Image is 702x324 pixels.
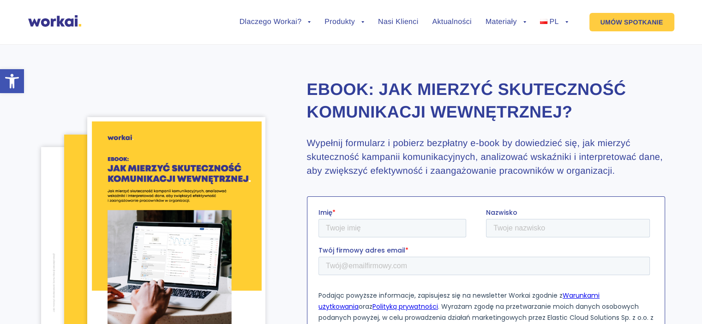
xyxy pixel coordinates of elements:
[486,18,526,26] a: Materiały
[549,18,558,26] span: PL
[307,136,665,178] h3: Wypełnij formularz i pobierz bezpłatny e-book by dowiedzieć się, jak mierzyć skuteczność kampanii...
[307,78,665,123] h2: Ebook: Jak mierzyć skuteczność komunikacji wewnętrznej?
[589,13,674,31] a: UMÓW SPOTKANIE
[540,18,568,26] a: PL
[240,18,311,26] a: Dlaczego Workai?
[432,18,471,26] a: Aktualności
[378,18,418,26] a: Nasi Klienci
[324,18,364,26] a: Produkty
